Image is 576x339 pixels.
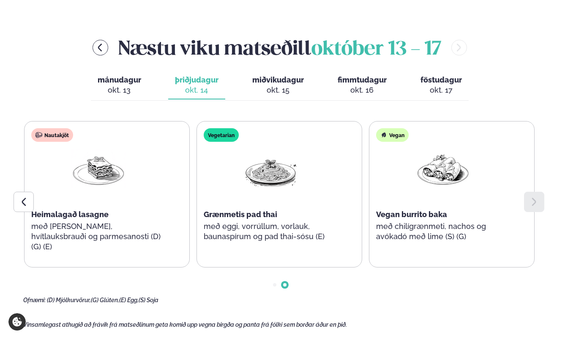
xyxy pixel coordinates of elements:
[91,297,119,303] span: (G) Glúten,
[31,221,166,252] p: með [PERSON_NAME], hvítlauksbrauði og parmesanosti (D) (G) (E)
[380,132,387,138] img: Vegan.svg
[252,85,304,95] div: okt. 15
[376,210,447,219] span: Vegan burrito baka
[118,34,441,61] h2: Næstu viku matseðill
[175,85,218,95] div: okt. 14
[23,321,347,328] span: Vinsamlegast athugið að frávik frá matseðlinum geta komið upp vegna birgða og panta frá fólki sem...
[175,75,218,84] span: þriðjudagur
[252,75,304,84] span: miðvikudagur
[23,297,46,303] span: Ofnæmi:
[311,40,441,59] span: október 13 - 17
[91,72,148,99] button: mánudagur okt. 13
[451,40,467,55] button: menu-btn-right
[168,72,225,99] button: þriðjudagur okt. 14
[31,128,73,142] div: Nautakjöt
[35,132,42,138] img: beef.svg
[204,128,239,142] div: Vegetarian
[119,297,139,303] span: (E) Egg,
[139,297,158,303] span: (S) Soja
[244,149,298,188] img: Spagetti.png
[71,149,126,188] img: Lasagna.png
[283,283,287,287] span: Go to slide 2
[31,210,109,219] span: Heimalagað lasagne
[47,297,91,303] span: (D) Mjólkurvörur,
[376,221,510,242] p: með chilígrænmeti, nachos og avókadó með lime (S) (G)
[273,283,276,287] span: Go to slide 1
[416,149,470,188] img: Enchilada.png
[246,72,311,99] button: miðvikudagur okt. 15
[420,75,462,84] span: föstudagur
[338,75,387,84] span: fimmtudagur
[93,40,108,55] button: menu-btn-left
[420,85,462,95] div: okt. 17
[98,85,141,95] div: okt. 13
[338,85,387,95] div: okt. 16
[204,221,338,242] p: með eggi, vorrúllum, vorlauk, baunaspírum og pad thai-sósu (E)
[204,210,277,219] span: Grænmetis pad thai
[376,128,409,142] div: Vegan
[331,72,393,99] button: fimmtudagur okt. 16
[8,313,26,331] a: Cookie settings
[98,75,141,84] span: mánudagur
[414,72,469,99] button: föstudagur okt. 17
